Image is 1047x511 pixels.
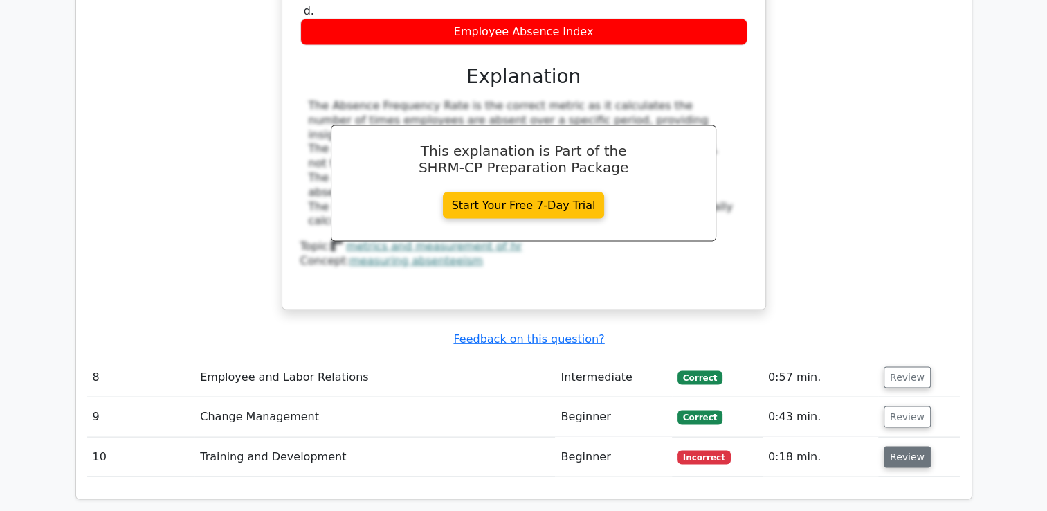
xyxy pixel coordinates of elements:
[349,254,483,267] a: measuring absenteeism
[555,358,671,397] td: Intermediate
[346,240,522,253] a: metrics and measurement of hr
[300,19,747,46] div: Employee Absence Index
[677,371,722,385] span: Correct
[555,438,671,477] td: Beginner
[87,358,195,397] td: 8
[677,411,722,424] span: Correct
[884,447,931,468] button: Review
[300,240,747,254] div: Topic:
[194,438,555,477] td: Training and Development
[763,438,878,477] td: 0:18 min.
[194,397,555,437] td: Change Management
[300,254,747,269] div: Concept:
[763,397,878,437] td: 0:43 min.
[309,99,739,228] div: The Absence Frequency Rate is the correct metric as it calculates the number of times employees a...
[884,406,931,428] button: Review
[884,367,931,388] button: Review
[443,192,605,219] a: Start Your Free 7-Day Trial
[194,358,555,397] td: Employee and Labor Relations
[677,451,731,465] span: Incorrect
[304,4,314,17] span: d.
[87,438,195,477] td: 10
[453,332,604,346] a: Feedback on this question?
[87,397,195,437] td: 9
[763,358,878,397] td: 0:57 min.
[309,65,739,89] h3: Explanation
[555,397,671,437] td: Beginner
